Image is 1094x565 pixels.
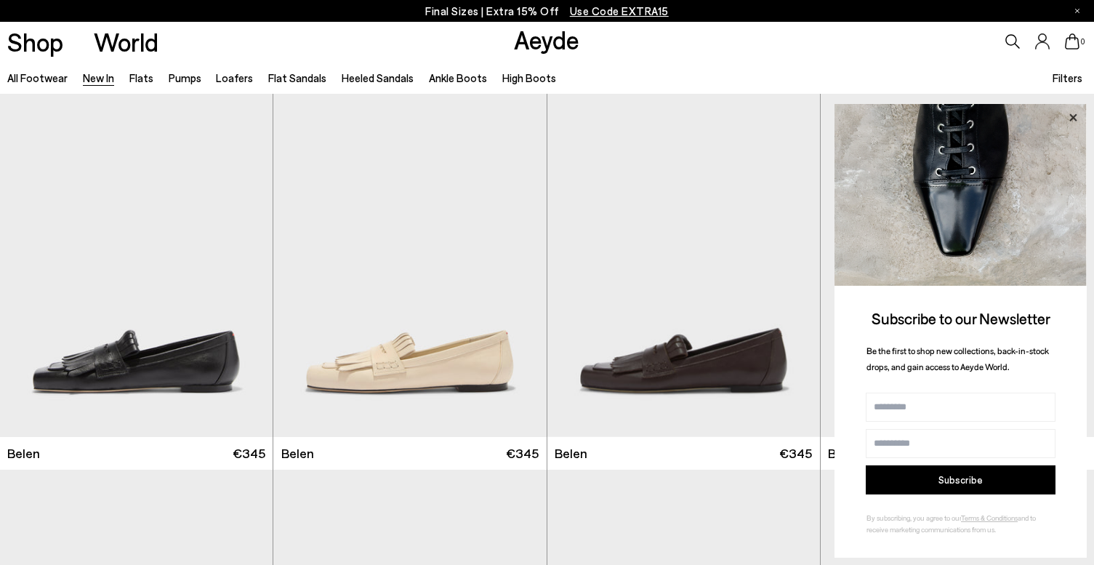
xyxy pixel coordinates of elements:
[821,94,1094,437] a: 6 / 6 1 / 6 2 / 6 3 / 6 4 / 6 5 / 6 6 / 6 1 / 6 Next slide Previous slide
[821,437,1094,470] a: Belen €345
[555,444,587,462] span: Belen
[821,94,1094,437] div: 1 / 6
[961,513,1018,522] a: Terms & Conditions
[779,444,812,462] span: €345
[866,465,1055,494] button: Subscribe
[94,29,158,55] a: World
[506,444,539,462] span: €345
[425,2,669,20] p: Final Sizes | Extra 15% Off
[821,94,1094,437] img: Belen Tassel Loafers
[547,94,820,437] a: 6 / 6 1 / 6 2 / 6 3 / 6 4 / 6 5 / 6 6 / 6 1 / 6 Next slide Previous slide
[169,71,201,84] a: Pumps
[1079,38,1087,46] span: 0
[1065,33,1079,49] a: 0
[547,437,820,470] a: Belen €345
[129,71,153,84] a: Flats
[514,24,579,55] a: Aeyde
[233,444,265,462] span: €345
[83,71,114,84] a: New In
[268,71,326,84] a: Flat Sandals
[342,71,414,84] a: Heeled Sandals
[872,309,1050,327] span: Subscribe to our Newsletter
[429,71,487,84] a: Ankle Boots
[7,444,40,462] span: Belen
[7,71,68,84] a: All Footwear
[281,444,314,462] span: Belen
[547,94,820,437] div: 1 / 6
[570,4,669,17] span: Navigate to /collections/ss25-final-sizes
[820,94,1093,437] img: Belen Tassel Loafers
[547,94,820,437] img: Belen Tassel Loafers
[7,29,63,55] a: Shop
[502,71,556,84] a: High Boots
[866,345,1049,372] span: Be the first to shop new collections, back-in-stock drops, and gain access to Aeyde World.
[820,94,1093,437] div: 2 / 6
[834,104,1087,286] img: ca3f721fb6ff708a270709c41d776025.jpg
[216,71,253,84] a: Loafers
[273,94,546,437] img: Belen Tassel Loafers
[866,513,961,522] span: By subscribing, you agree to our
[1053,71,1082,84] span: Filters
[828,444,861,462] span: Belen
[273,437,546,470] a: Belen €345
